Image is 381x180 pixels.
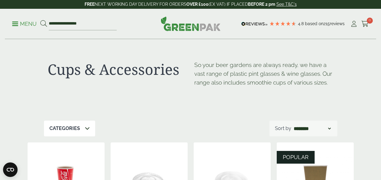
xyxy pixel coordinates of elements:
[3,162,18,177] button: Open CMP widget
[248,2,275,7] strong: BEFORE 2 pm
[323,21,330,26] span: 215
[305,21,323,26] span: Based on
[49,125,80,132] p: Categories
[275,125,291,132] p: Sort by
[283,154,309,160] span: POPULAR
[269,21,296,26] div: 4.79 Stars
[186,2,209,7] strong: OVER £100
[12,20,37,26] a: Menu
[361,19,369,28] a: 0
[194,61,334,87] p: So your beer gardens are always ready, we have a vast range of plastic pint glasses & wine glasse...
[85,2,95,7] strong: FREE
[12,20,37,28] p: Menu
[361,21,369,27] i: Cart
[330,21,345,26] span: reviews
[276,2,297,7] a: See T&C's
[298,21,305,26] span: 4.8
[350,21,358,27] i: My Account
[48,61,187,78] h1: Cups & Accessories
[241,22,268,26] img: REVIEWS.io
[292,125,332,132] select: Shop order
[367,18,373,24] span: 0
[161,16,221,31] img: GreenPak Supplies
